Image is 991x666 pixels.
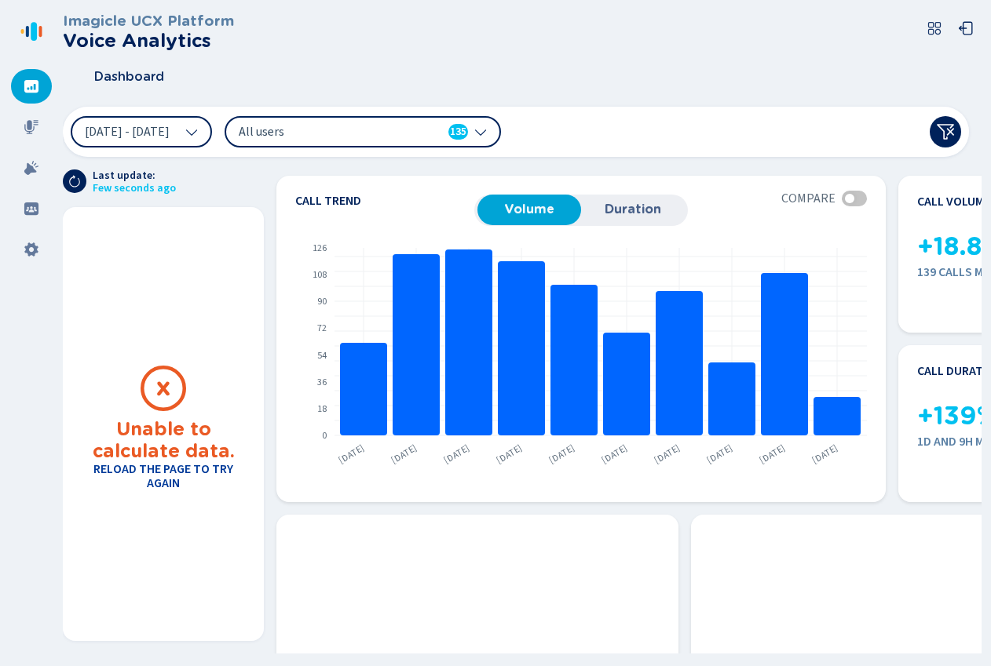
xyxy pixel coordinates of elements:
text: [DATE] [757,441,788,466]
svg: dashboard-filled [24,78,39,94]
text: 126 [313,241,327,254]
text: [DATE] [810,441,840,466]
div: Groups [11,191,52,226]
text: [DATE] [389,441,419,466]
span: All users [239,123,419,140]
div: Settings [11,232,52,267]
span: [DATE] - [DATE] [85,126,170,138]
text: 54 [317,348,327,362]
text: 36 [317,375,327,388]
div: Alarms [11,151,52,185]
svg: groups-filled [24,201,39,217]
button: Duration [581,195,685,224]
span: Dashboard [94,70,164,84]
span: Last update: [93,169,176,182]
text: 108 [313,267,327,281]
text: 72 [317,321,327,334]
span: Compare [781,191,836,206]
text: [DATE] [704,441,735,466]
text: 90 [317,294,327,308]
text: [DATE] [599,441,630,466]
svg: arrow-clockwise [68,175,81,187]
svg: box-arrow-left [958,20,974,36]
text: 18 [317,402,327,415]
text: [DATE] [652,441,682,466]
span: Duration [589,202,677,217]
div: Recordings [11,110,52,144]
h3: Imagicle UCX Platform [63,13,234,30]
text: [DATE] [494,441,525,466]
span: Volume [485,202,573,217]
svg: chevron-down [185,126,198,138]
h4: Call trend [295,195,474,207]
span: Few seconds ago [93,182,176,195]
svg: chevron-down [474,126,487,138]
svg: funnel-disabled [936,122,955,141]
div: Dashboard [11,69,52,104]
h4: Reload the page to try again [82,462,245,491]
text: 0 [322,428,327,442]
svg: alarm-filled [24,160,39,176]
span: 135 [450,124,466,140]
h2: Voice Analytics [63,30,234,52]
h3: Unable to calculate data. [82,413,245,461]
button: Clear filters [930,116,961,147]
svg: mic-fill [24,119,39,135]
text: [DATE] [547,441,577,466]
text: [DATE] [336,441,367,466]
button: [DATE] - [DATE] [71,116,212,147]
text: [DATE] [441,441,472,466]
button: Volume [477,195,581,224]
